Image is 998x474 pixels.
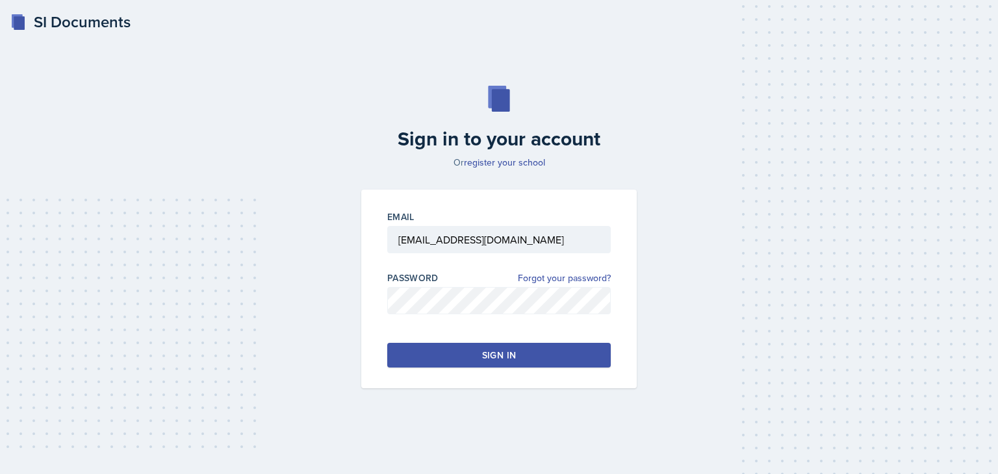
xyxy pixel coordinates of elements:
[387,271,439,284] label: Password
[10,10,131,34] a: SI Documents
[353,156,645,169] p: Or
[387,343,611,368] button: Sign in
[353,127,645,151] h2: Sign in to your account
[387,210,415,223] label: Email
[482,349,516,362] div: Sign in
[518,271,611,285] a: Forgot your password?
[464,156,545,169] a: register your school
[387,226,611,253] input: Email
